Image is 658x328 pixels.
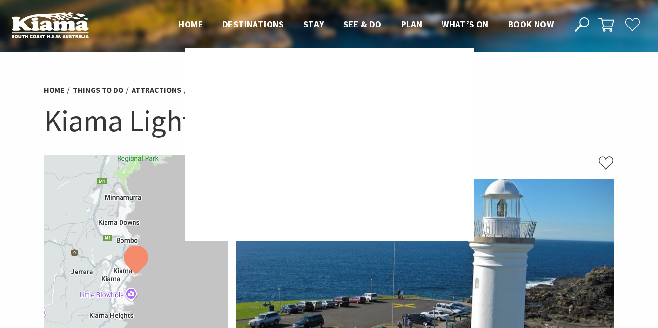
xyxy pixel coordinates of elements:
span: Home [178,18,203,30]
a: Home [44,85,65,95]
span: Book now [508,18,554,30]
a: Things To Do [73,85,123,95]
nav: Main Menu [169,17,564,33]
span: What’s On [442,18,489,30]
h1: Kiama Lighthouse [44,101,615,140]
span: Stay [303,18,324,30]
a: Attractions [132,85,181,95]
img: blank image [185,48,474,241]
span: Destinations [222,18,284,30]
img: Kiama Logo [12,12,89,38]
span: Plan [401,18,423,30]
span: See & Do [343,18,381,30]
